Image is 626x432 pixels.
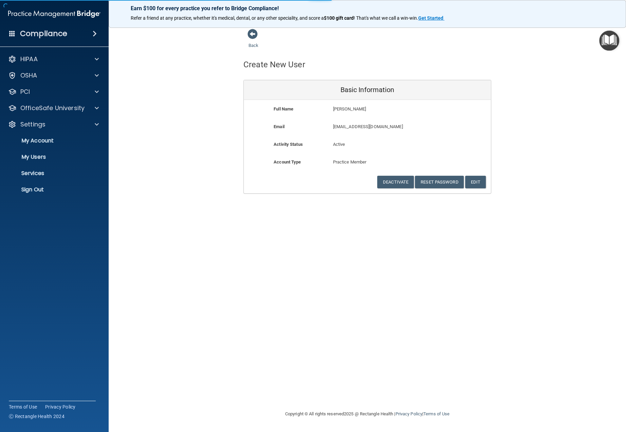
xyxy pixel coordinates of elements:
p: Practice Member [333,158,402,166]
p: My Account [4,137,97,144]
p: Earn $100 for every practice you refer to Bridge Compliance! [131,5,604,12]
a: Privacy Policy [395,411,422,416]
span: ! That's what we call a win-win. [354,15,418,21]
p: Settings [20,120,45,128]
button: Open Resource Center [599,31,619,51]
a: OfficeSafe University [8,104,99,112]
b: Full Name [274,106,293,111]
b: Email [274,124,284,129]
p: OSHA [20,71,37,80]
strong: $100 gift card [324,15,354,21]
button: Deactivate [377,176,414,188]
p: Sign Out [4,186,97,193]
a: Back [248,35,258,48]
p: PCI [20,88,30,96]
button: Edit [465,176,486,188]
h4: Create New User [243,60,305,69]
p: [PERSON_NAME] [333,105,441,113]
b: Activity Status [274,142,303,147]
a: HIPAA [8,55,99,63]
p: Active [333,140,402,149]
h4: Compliance [20,29,67,38]
a: Get Started [418,15,444,21]
a: PCI [8,88,99,96]
span: Refer a friend at any practice, whether it's medical, dental, or any other speciality, and score a [131,15,324,21]
img: PMB logo [8,7,100,21]
a: Privacy Policy [45,403,76,410]
a: Settings [8,120,99,128]
strong: Get Started [418,15,443,21]
p: HIPAA [20,55,38,63]
p: [EMAIL_ADDRESS][DOMAIN_NAME] [333,123,441,131]
div: Basic Information [244,80,491,100]
button: Reset Password [415,176,464,188]
p: My Users [4,154,97,160]
b: Account Type [274,159,301,165]
a: OSHA [8,71,99,80]
a: Terms of Use [423,411,449,416]
p: OfficeSafe University [20,104,85,112]
a: Terms of Use [9,403,37,410]
div: Copyright © All rights reserved 2025 @ Rectangle Health | | [243,403,491,425]
span: Ⓒ Rectangle Health 2024 [9,413,65,420]
p: Services [4,170,97,177]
